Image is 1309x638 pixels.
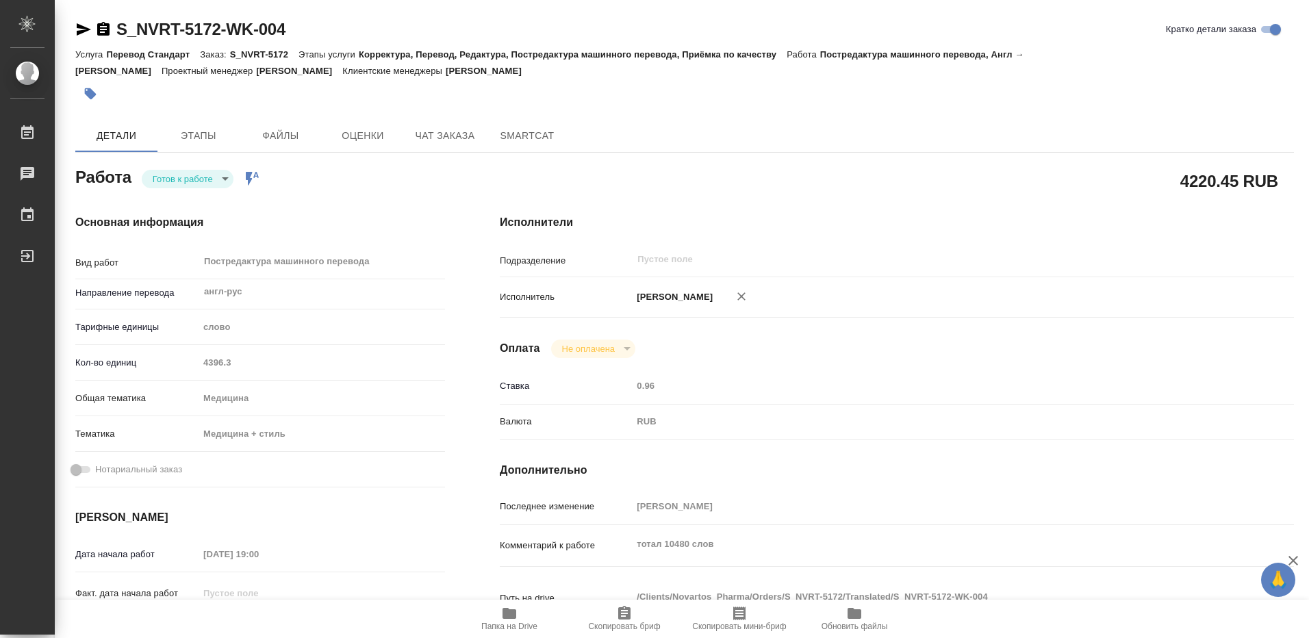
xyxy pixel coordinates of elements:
[632,533,1228,556] textarea: тотал 10480 слов
[500,500,632,513] p: Последнее изменение
[230,49,298,60] p: S_NVRT-5172
[75,509,445,526] h4: [PERSON_NAME]
[632,290,713,304] p: [PERSON_NAME]
[551,340,635,358] div: Готов к работе
[1166,23,1256,36] span: Кратко детали заказа
[298,49,359,60] p: Этапы услуги
[500,539,632,552] p: Комментарий к работе
[1267,565,1290,594] span: 🙏
[75,214,445,231] h4: Основная информация
[452,600,567,638] button: Папка на Drive
[75,21,92,38] button: Скопировать ссылку для ЯМессенджера
[166,127,231,144] span: Этапы
[726,281,757,311] button: Удалить исполнителя
[1261,563,1295,597] button: 🙏
[797,600,912,638] button: Обновить файлы
[75,427,199,441] p: Тематика
[149,173,217,185] button: Готов к работе
[500,379,632,393] p: Ставка
[636,251,1195,268] input: Пустое поле
[75,79,105,109] button: Добавить тэг
[75,49,106,60] p: Услуга
[500,591,632,605] p: Путь на drive
[500,415,632,429] p: Валюта
[500,340,540,357] h4: Оплата
[106,49,200,60] p: Перевод Стандарт
[75,286,199,300] p: Направление перевода
[500,462,1294,478] h4: Дополнительно
[162,66,256,76] p: Проектный менеджер
[567,600,682,638] button: Скопировать бриф
[75,256,199,270] p: Вид работ
[588,622,660,631] span: Скопировать бриф
[75,587,199,600] p: Факт. дата начала работ
[632,376,1228,396] input: Пустое поле
[359,49,787,60] p: Корректура, Перевод, Редактура, Постредактура машинного перевода, Приёмка по качеству
[682,600,797,638] button: Скопировать мини-бриф
[692,622,786,631] span: Скопировать мини-бриф
[632,496,1228,516] input: Пустое поле
[822,622,888,631] span: Обновить файлы
[199,387,445,410] div: Медицина
[199,544,318,564] input: Пустое поле
[632,410,1228,433] div: RUB
[75,320,199,334] p: Тарифные единицы
[787,49,820,60] p: Работа
[494,127,560,144] span: SmartCat
[75,548,199,561] p: Дата начала работ
[481,622,537,631] span: Папка на Drive
[500,254,632,268] p: Подразделение
[142,170,233,188] div: Готов к работе
[500,290,632,304] p: Исполнитель
[500,214,1294,231] h4: Исполнители
[116,20,285,38] a: S_NVRT-5172-WK-004
[75,392,199,405] p: Общая тематика
[256,66,342,76] p: [PERSON_NAME]
[199,422,445,446] div: Медицина + стиль
[412,127,478,144] span: Чат заказа
[200,49,229,60] p: Заказ:
[95,21,112,38] button: Скопировать ссылку
[1180,169,1278,192] h2: 4220.45 RUB
[95,463,182,476] span: Нотариальный заказ
[75,356,199,370] p: Кол-во единиц
[75,164,131,188] h2: Работа
[199,316,445,339] div: слово
[248,127,314,144] span: Файлы
[558,343,619,355] button: Не оплачена
[199,583,318,603] input: Пустое поле
[446,66,532,76] p: [PERSON_NAME]
[632,585,1228,609] textarea: /Clients/Novartos_Pharma/Orders/S_NVRT-5172/Translated/S_NVRT-5172-WK-004
[342,66,446,76] p: Клиентские менеджеры
[199,353,445,372] input: Пустое поле
[330,127,396,144] span: Оценки
[84,127,149,144] span: Детали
